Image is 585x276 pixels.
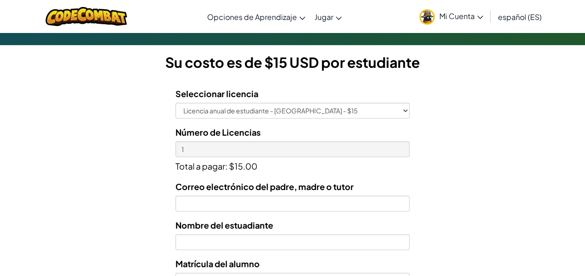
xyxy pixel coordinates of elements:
[315,12,333,22] span: Jugar
[415,2,488,31] a: Mi Cuenta
[175,218,273,232] label: Nombre del estuadiante
[207,12,297,22] span: Opciones de Aprendizaje
[439,11,483,21] span: Mi Cuenta
[175,257,260,270] label: Matrícula del alumno
[493,4,546,29] a: español (ES)
[175,180,354,193] label: Correo electrónico del padre, madre o tutor
[498,12,542,22] span: español (ES)
[46,7,127,26] img: CodeCombat logo
[419,9,435,25] img: avatar
[310,4,346,29] a: Jugar
[175,157,410,173] p: Total a pagar: $15.00
[175,87,258,100] label: Seleccionar licencia
[175,125,261,139] label: Número de Licencias
[202,4,310,29] a: Opciones de Aprendizaje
